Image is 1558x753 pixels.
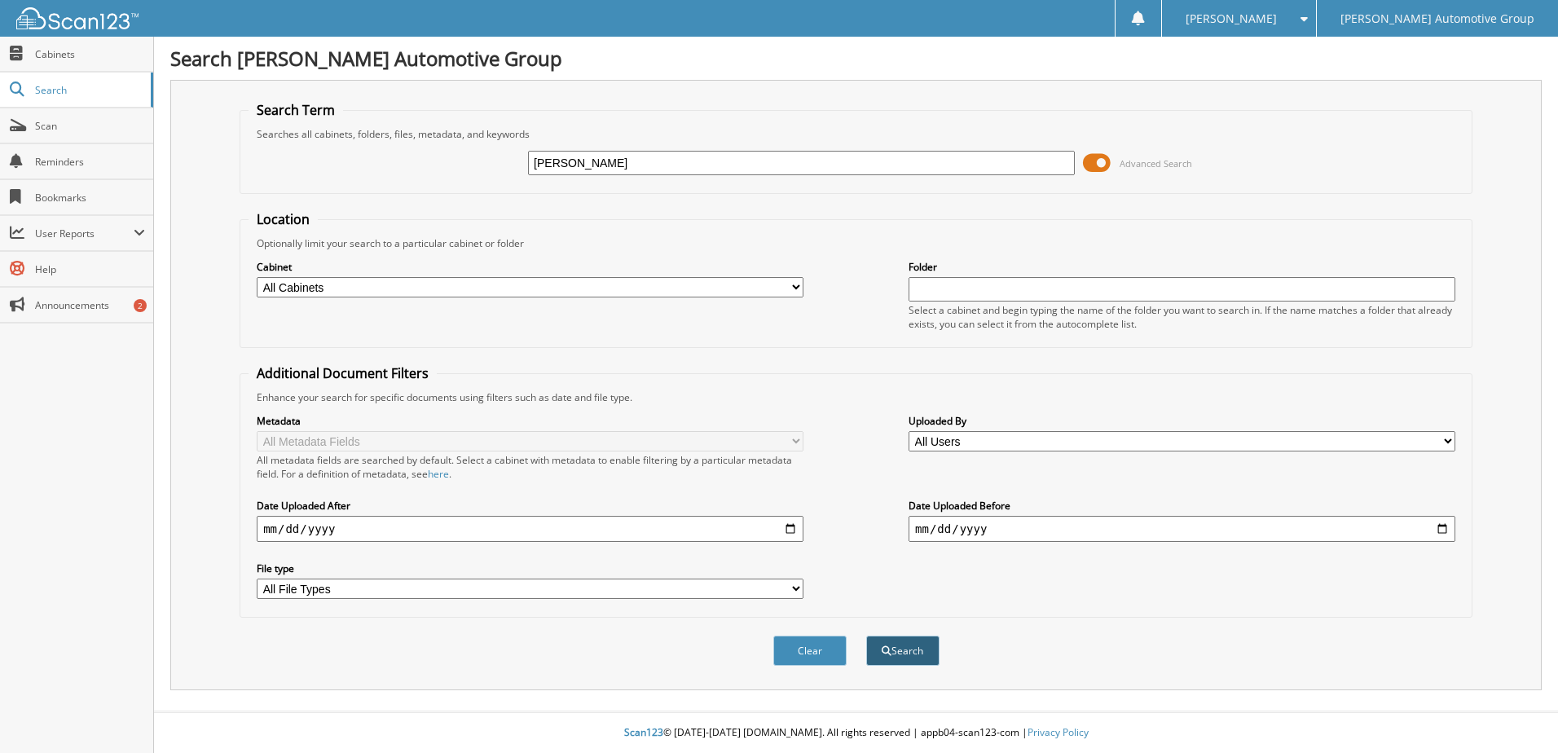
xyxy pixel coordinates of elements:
img: scan123-logo-white.svg [16,7,139,29]
label: Uploaded By [909,414,1455,428]
div: Optionally limit your search to a particular cabinet or folder [249,236,1463,250]
div: Searches all cabinets, folders, files, metadata, and keywords [249,127,1463,141]
span: User Reports [35,227,134,240]
a: Privacy Policy [1028,725,1089,739]
span: [PERSON_NAME] [1186,14,1277,24]
span: [PERSON_NAME] Automotive Group [1340,14,1534,24]
span: Reminders [35,155,145,169]
label: File type [257,561,803,575]
label: Date Uploaded Before [909,499,1455,513]
legend: Location [249,210,318,228]
label: Folder [909,260,1455,274]
input: start [257,516,803,542]
legend: Additional Document Filters [249,364,437,382]
span: Cabinets [35,47,145,61]
a: here [428,467,449,481]
div: 2 [134,299,147,312]
label: Cabinet [257,260,803,274]
span: Advanced Search [1120,157,1192,170]
button: Search [866,636,940,666]
h1: Search [PERSON_NAME] Automotive Group [170,45,1542,72]
span: Announcements [35,298,145,312]
legend: Search Term [249,101,343,119]
input: end [909,516,1455,542]
span: Bookmarks [35,191,145,205]
div: Select a cabinet and begin typing the name of the folder you want to search in. If the name match... [909,303,1455,331]
label: Date Uploaded After [257,499,803,513]
span: Scan [35,119,145,133]
label: Metadata [257,414,803,428]
span: Scan123 [624,725,663,739]
span: Search [35,83,143,97]
button: Clear [773,636,847,666]
span: Help [35,262,145,276]
div: All metadata fields are searched by default. Select a cabinet with metadata to enable filtering b... [257,453,803,481]
div: Enhance your search for specific documents using filters such as date and file type. [249,390,1463,404]
div: © [DATE]-[DATE] [DOMAIN_NAME]. All rights reserved | appb04-scan123-com | [154,713,1558,753]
